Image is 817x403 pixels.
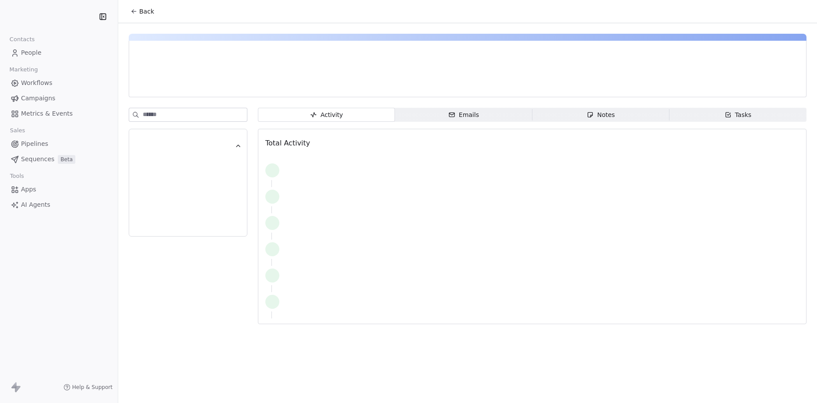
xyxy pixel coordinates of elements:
span: Back [139,7,154,16]
span: Apps [21,185,36,194]
span: Metrics & Events [21,109,73,118]
span: Marketing [6,63,42,76]
span: AI Agents [21,200,50,209]
a: Help & Support [63,384,113,391]
a: Apps [7,182,111,197]
span: Campaigns [21,94,55,103]
a: Workflows [7,76,111,90]
div: Tasks [725,110,752,120]
span: Sequences [21,155,54,164]
span: Tools [6,170,28,183]
span: People [21,48,42,57]
span: Workflows [21,78,53,88]
a: AI Agents [7,198,111,212]
button: Back [125,4,159,19]
a: People [7,46,111,60]
a: Pipelines [7,137,111,151]
span: Help & Support [72,384,113,391]
div: Notes [587,110,615,120]
span: Total Activity [265,139,310,147]
span: Pipelines [21,139,48,148]
span: Sales [6,124,29,137]
a: SequencesBeta [7,152,111,166]
a: Campaigns [7,91,111,106]
span: Contacts [6,33,39,46]
a: Metrics & Events [7,106,111,121]
div: Emails [448,110,479,120]
span: Beta [58,155,75,164]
